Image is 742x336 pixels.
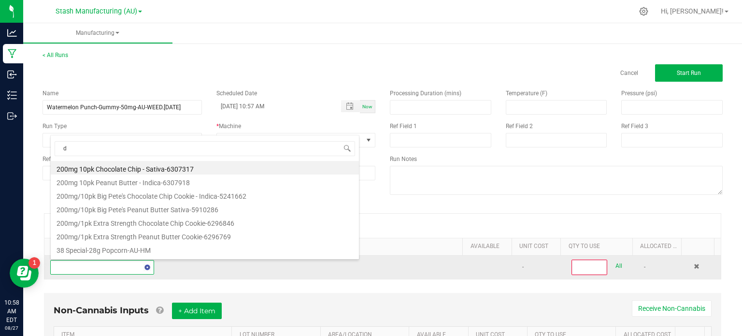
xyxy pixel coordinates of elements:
a: < All Runs [43,52,68,58]
span: Temperature (F) [506,90,547,97]
span: Now [362,104,372,109]
span: Hi, [PERSON_NAME]! [661,7,724,15]
span: Ref Field 3 [621,123,648,130]
p: 10:58 AM EDT [4,298,19,324]
inline-svg: Manufacturing [7,49,17,58]
span: Depositor [217,133,363,147]
a: Manufacturing [23,23,172,44]
a: All [615,260,622,273]
iframe: Resource center [10,259,39,288]
a: Sortable [689,243,711,250]
span: Ref Field 1 [390,123,417,130]
button: Receive Non-Cannabis [632,300,712,317]
span: Non-Cannabis Inputs [54,305,149,316]
p: 08/27 [4,324,19,332]
a: Allocated CostSortable [640,243,678,250]
a: Cancel [620,69,638,77]
span: Gummies [43,133,189,147]
span: Processing Duration (mins) [390,90,461,97]
span: Machine [219,123,241,130]
inline-svg: Analytics [7,28,17,38]
span: Ref Field 2 [506,123,533,130]
button: + Add Item [172,303,222,319]
input: Scheduled Datetime [216,100,331,112]
span: Pressure (psi) [621,90,657,97]
div: Manage settings [638,7,650,16]
span: - [644,263,645,270]
inline-svg: Outbound [7,111,17,121]
span: Scheduled Date [216,90,257,97]
a: QTY TO USESortable [569,243,629,250]
span: Toggle popup [341,100,360,112]
span: Reference Lot Number [43,156,100,162]
button: Start Run [655,64,723,82]
inline-svg: Inbound [7,70,17,79]
span: Run Notes [390,156,417,162]
span: Name [43,90,58,97]
a: Unit CostSortable [519,243,557,250]
inline-svg: Inventory [7,90,17,100]
a: Add Non-Cannabis items that were also consumed in the run (e.g. gloves and packaging); Also add N... [156,305,163,316]
span: Run Type [43,122,67,131]
a: AVAILABLESortable [471,243,508,250]
span: Start Run [677,70,701,76]
iframe: Resource center unread badge [29,257,40,269]
a: PACKAGE IDSortable [324,243,459,250]
span: Manufacturing [23,29,172,37]
span: - [522,263,524,270]
span: Stash Manufacturing (AU) [56,7,137,15]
